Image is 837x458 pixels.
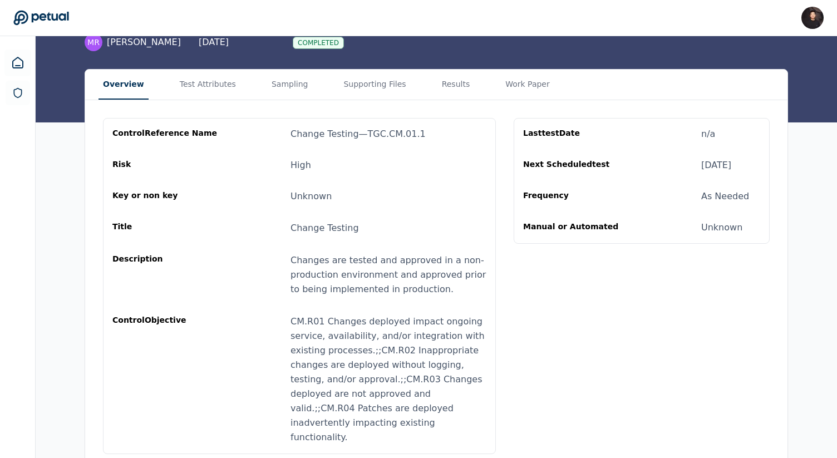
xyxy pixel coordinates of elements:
div: control Objective [112,314,219,445]
div: [DATE] [199,36,275,49]
span: [PERSON_NAME] [107,36,181,49]
div: Unknown [291,190,332,203]
div: Unknown [701,221,742,234]
div: As Needed [701,190,749,203]
div: High [291,159,311,172]
div: [DATE] [701,159,731,172]
div: n/a [701,127,715,141]
button: Work Paper [501,70,554,100]
div: Next Scheduled test [523,159,630,172]
span: Change Testing [291,223,359,233]
span: MR [87,37,100,48]
img: James Lee [801,7,824,29]
button: Overview [99,70,149,100]
button: Test Attributes [175,70,240,100]
button: Supporting Files [339,70,410,100]
div: Last test Date [523,127,630,141]
div: Completed [293,37,344,49]
div: Key or non key [112,190,219,203]
div: Frequency [523,190,630,203]
button: Results [437,70,475,100]
div: Manual or Automated [523,221,630,234]
div: control Reference Name [112,127,219,141]
div: Changes are tested and approved in a non-production environment and approved prior to being imple... [291,253,486,297]
div: Description [112,253,219,297]
div: Risk [112,159,219,172]
div: Change Testing — TGC.CM.01.1 [291,127,426,141]
a: Dashboard [4,50,31,76]
div: CM.R01 Changes deployed impact ongoing service, availability, and/or integration with existing pr... [291,314,486,445]
div: Title [112,221,219,235]
a: Go to Dashboard [13,10,69,26]
button: Sampling [267,70,313,100]
a: SOC 1 Reports [6,81,30,105]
